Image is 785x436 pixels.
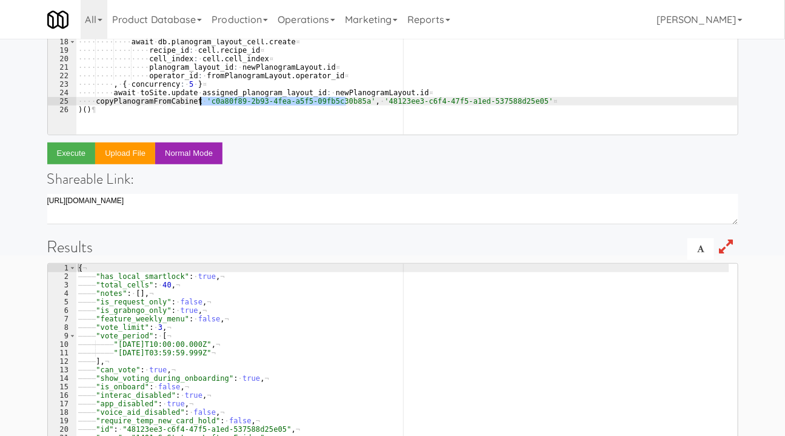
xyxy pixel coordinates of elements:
div: 21 [48,63,76,72]
div: 23 [48,80,76,89]
img: Micromart [47,9,68,30]
div: 20 [48,425,76,434]
div: 4 [48,289,76,298]
div: 17 [48,400,76,408]
div: 7 [48,315,76,323]
div: 15 [48,383,76,391]
div: 6 [48,306,76,315]
div: 24 [48,89,76,97]
div: 25 [48,97,76,106]
div: 19 [48,417,76,425]
div: 11 [48,349,76,357]
div: 26 [48,106,76,114]
div: 10 [48,340,76,349]
button: Upload file [95,143,155,164]
div: 18 [48,38,76,46]
textarea: lorem://ipsumdo.sitametco.adi/elitsed?doei=T7IncIDiD9%8UtlAboreeTDoLo1mAgnaAlI%4EnimA1mIN1Ven67qU... [47,194,738,224]
h4: Shareable Link: [47,171,738,187]
div: 5 [48,298,76,306]
div: 19 [48,46,76,55]
div: 22 [48,72,76,80]
div: 1 [48,264,76,272]
div: 9 [48,332,76,340]
div: 20 [48,55,76,63]
div: 12 [48,357,76,366]
h1: Results [47,238,738,256]
button: Execute [47,143,96,164]
div: 18 [48,408,76,417]
div: 13 [48,366,76,374]
button: Normal Mode [155,143,222,164]
div: 16 [48,391,76,400]
div: 14 [48,374,76,383]
div: 2 [48,272,76,281]
div: 3 [48,281,76,289]
div: 8 [48,323,76,332]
